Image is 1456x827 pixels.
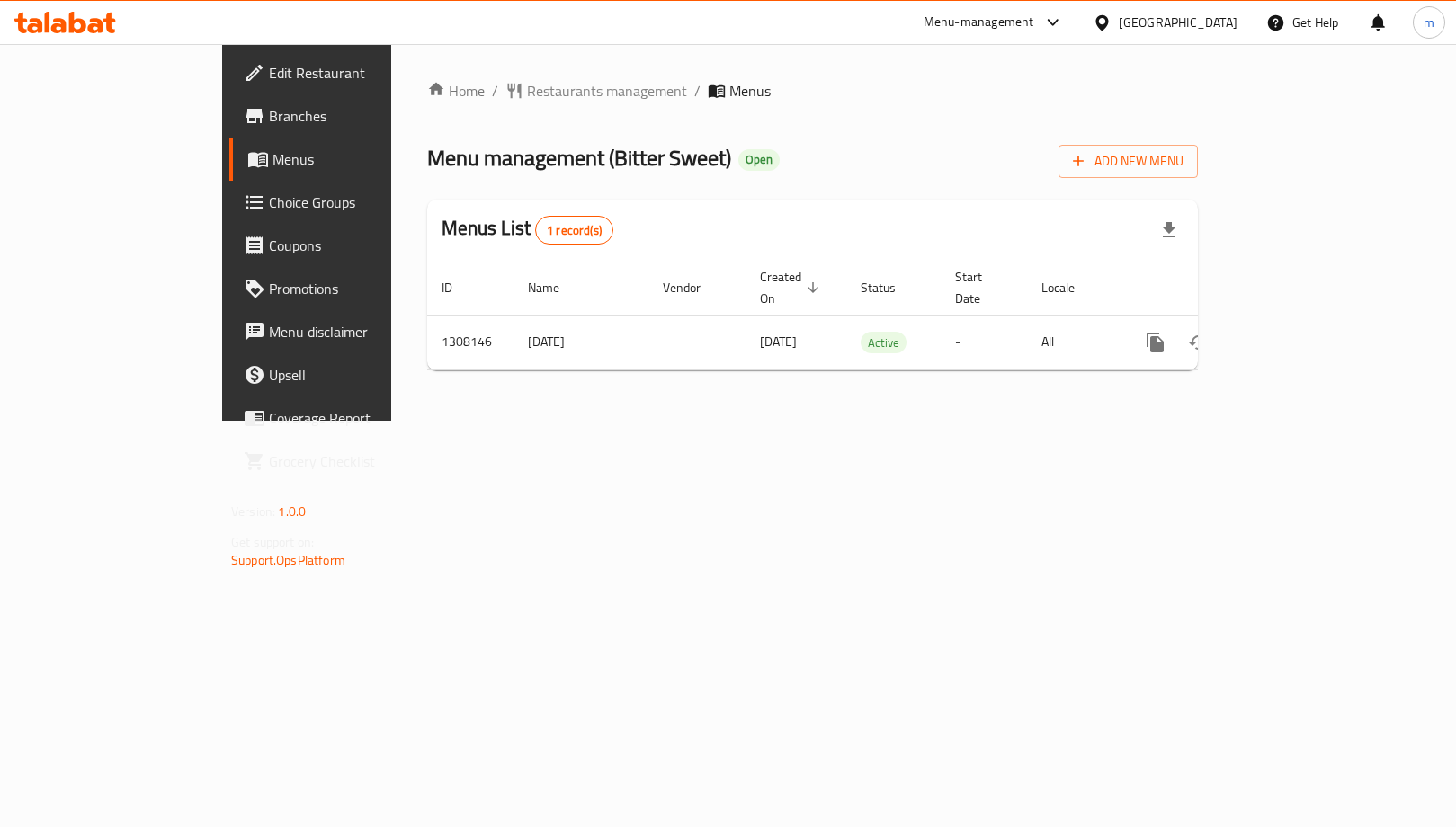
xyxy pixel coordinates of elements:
span: Grocery Checklist [269,450,451,472]
span: Menu disclaimer [269,321,451,342]
span: Open [738,152,780,167]
span: m [1424,13,1434,32]
span: Menu management ( Bitter Sweet ) [427,138,731,178]
span: Edit Restaurant [269,62,451,84]
a: Upsell [229,353,465,396]
a: Choice Groups [229,181,465,224]
div: Menu-management [924,12,1034,33]
span: Promotions [269,278,451,299]
span: 1 record(s) [536,222,612,239]
button: Change Status [1177,321,1220,364]
a: Promotions [229,267,465,310]
span: Created On [760,266,825,309]
a: Edit Restaurant [229,51,465,94]
td: All [1027,315,1120,369]
span: [DATE] [760,330,797,353]
span: Locale [1041,277,1098,298]
li: / [492,80,498,102]
nav: breadcrumb [427,80,1198,102]
span: Coverage Report [269,407,451,429]
span: Coupons [269,235,451,256]
a: Support.OpsPlatform [231,548,345,572]
span: Menus [272,148,451,170]
span: Branches [269,105,451,127]
span: Get support on: [231,530,314,554]
div: [GEOGRAPHIC_DATA] [1119,13,1237,32]
a: Branches [229,94,465,138]
button: more [1134,321,1177,364]
div: Total records count [535,216,613,245]
span: Menus [729,80,771,102]
span: Active [861,333,907,353]
a: Coverage Report [229,396,465,440]
span: Start Date [955,266,1005,309]
span: Vendor [663,277,724,298]
a: Grocery Checklist [229,440,465,483]
table: enhanced table [427,261,1321,370]
td: [DATE] [514,315,648,369]
th: Actions [1120,261,1321,316]
td: 1308146 [427,315,514,369]
h2: Menus List [442,215,613,245]
div: Active [861,332,907,353]
button: Add New Menu [1059,145,1198,178]
li: / [694,80,701,102]
a: Menu disclaimer [229,310,465,353]
span: Status [861,277,919,298]
span: Version: [231,500,275,523]
a: Restaurants management [505,80,687,102]
a: Menus [229,138,465,181]
span: Upsell [269,364,451,386]
span: 1.0.0 [278,500,306,523]
div: Export file [1148,209,1191,252]
span: Restaurants management [527,80,687,102]
span: Name [528,277,583,298]
div: Open [738,149,780,171]
span: ID [442,277,476,298]
td: - [941,315,1027,369]
span: Add New Menu [1073,150,1184,173]
a: Coupons [229,224,465,267]
span: Choice Groups [269,191,451,213]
